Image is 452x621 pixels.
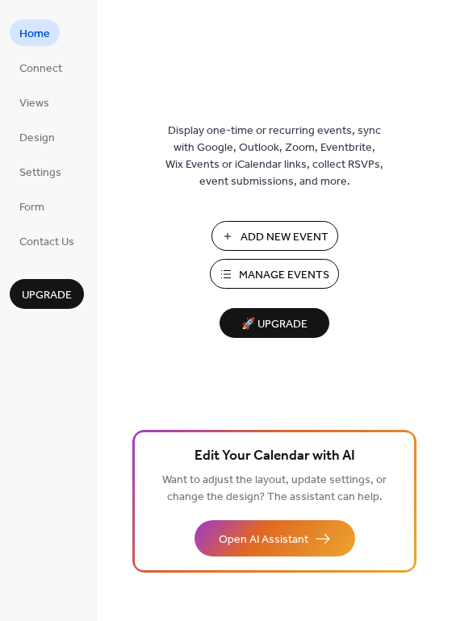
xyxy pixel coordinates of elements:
[10,123,65,150] a: Design
[195,520,355,556] button: Open AI Assistant
[19,234,74,251] span: Contact Us
[10,54,72,81] a: Connect
[239,267,329,284] span: Manage Events
[19,60,62,77] span: Connect
[10,158,71,185] a: Settings
[210,259,339,289] button: Manage Events
[10,19,60,46] a: Home
[19,95,49,112] span: Views
[219,531,308,548] span: Open AI Assistant
[19,26,50,43] span: Home
[195,445,355,468] span: Edit Your Calendar with AI
[162,469,387,508] span: Want to adjust the layout, update settings, or change the design? The assistant can help.
[19,165,61,181] span: Settings
[10,227,84,254] a: Contact Us
[19,199,44,216] span: Form
[22,287,72,304] span: Upgrade
[19,130,55,147] span: Design
[241,229,329,246] span: Add New Event
[220,308,329,338] button: 🚀 Upgrade
[10,279,84,309] button: Upgrade
[10,193,54,219] a: Form
[165,123,383,190] span: Display one-time or recurring events, sync with Google, Outlook, Zoom, Eventbrite, Wix Events or ...
[211,221,338,251] button: Add New Event
[10,89,59,115] a: Views
[229,314,320,336] span: 🚀 Upgrade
